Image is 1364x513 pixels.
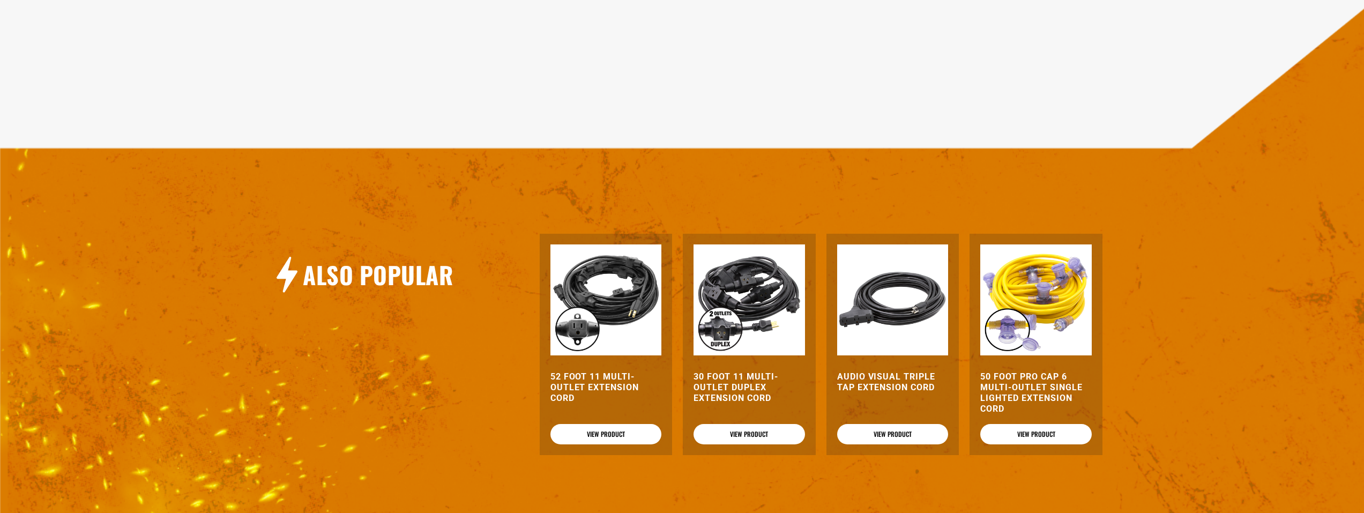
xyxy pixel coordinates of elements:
img: black [837,244,949,356]
a: View Product [980,424,1092,444]
img: black [694,244,805,356]
a: View Product [550,424,662,444]
a: View Product [694,424,805,444]
h2: Also Popular [303,259,453,290]
img: yellow [980,244,1092,356]
img: black [550,244,662,356]
a: Audio Visual Triple Tap Extension Cord [837,371,949,393]
a: 50 Foot Pro Cap 6 Multi-Outlet Single Lighted Extension Cord [980,371,1092,414]
a: 30 Foot 11 Multi-Outlet Duplex Extension Cord [694,371,805,404]
a: 52 Foot 11 Multi-Outlet Extension Cord [550,371,662,404]
a: View Product [837,424,949,444]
